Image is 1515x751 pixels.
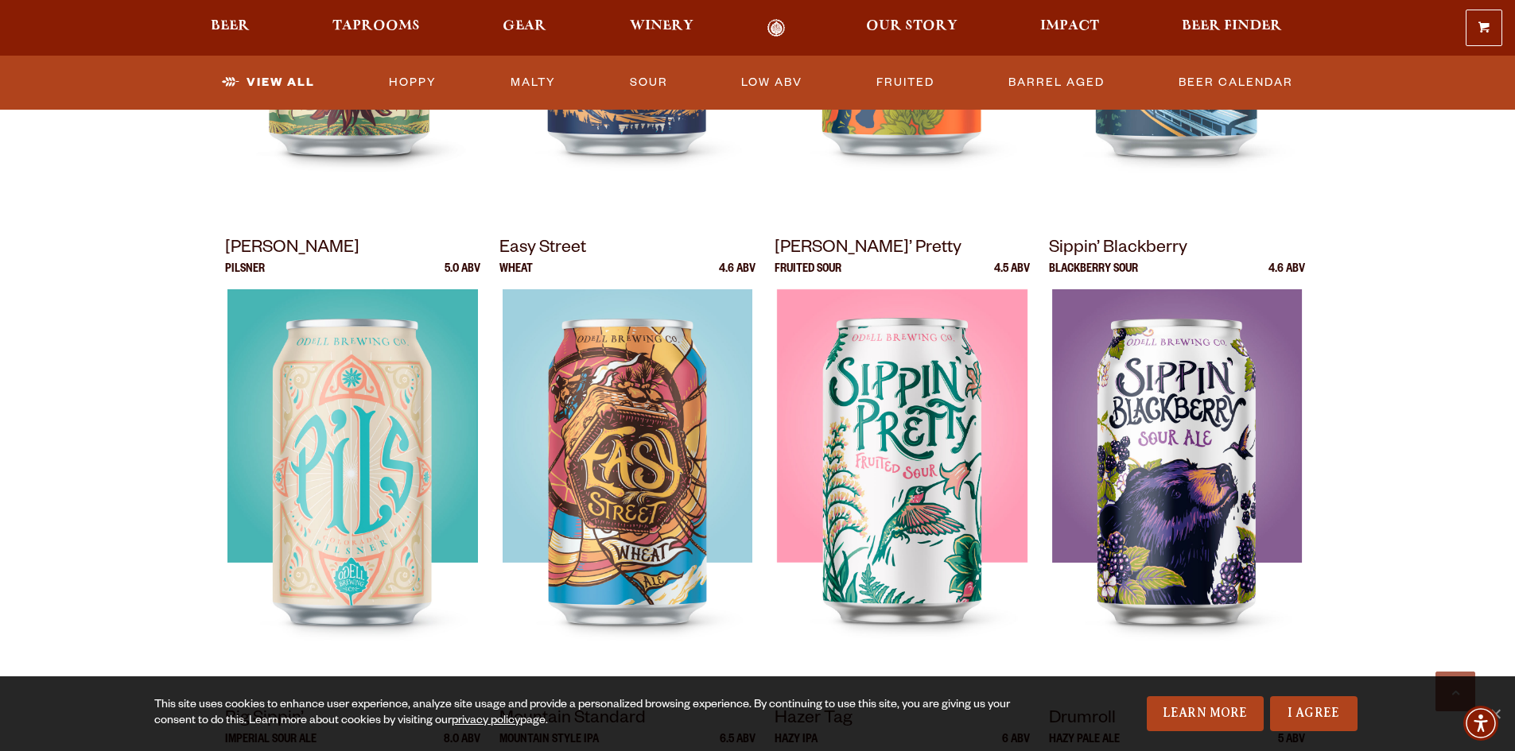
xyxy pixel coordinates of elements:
img: Sippin’ Blackberry [1052,289,1302,687]
a: Our Story [856,19,968,37]
a: privacy policy [452,715,520,728]
a: I Agree [1270,696,1358,731]
a: Low ABV [735,64,809,101]
p: [PERSON_NAME]’ Pretty [775,235,1031,264]
a: Taprooms [322,19,430,37]
a: Fruited [870,64,941,101]
div: This site uses cookies to enhance user experience, analyze site usage and provide a personalized ... [154,698,1016,730]
span: Gear [503,20,546,33]
a: Scroll to top [1435,672,1475,711]
a: [PERSON_NAME] Pilsner 5.0 ABV Odell Pils Odell Pils [225,235,481,687]
a: Beer [200,19,260,37]
div: Accessibility Menu [1463,706,1498,741]
a: Beer Finder [1171,19,1292,37]
p: [PERSON_NAME] [225,235,481,264]
a: Sippin’ Blackberry Blackberry Sour 4.6 ABV Sippin’ Blackberry Sippin’ Blackberry [1049,235,1305,687]
a: [PERSON_NAME]’ Pretty Fruited Sour 4.5 ABV Sippin’ Pretty Sippin’ Pretty [775,235,1031,687]
img: Easy Street [503,289,752,687]
a: Learn More [1147,696,1264,731]
p: Pilsner [225,264,265,289]
span: Beer [211,20,250,33]
p: 4.6 ABV [1268,264,1305,289]
a: Easy Street Wheat 4.6 ABV Easy Street Easy Street [499,235,756,687]
span: Winery [630,20,693,33]
span: Taprooms [332,20,420,33]
p: Sippin’ Blackberry [1049,235,1305,264]
a: Beer Calendar [1172,64,1299,101]
a: Odell Home [747,19,806,37]
p: 4.6 ABV [719,264,756,289]
a: Gear [492,19,557,37]
a: Malty [504,64,562,101]
p: Wheat [499,264,533,289]
p: 4.5 ABV [994,264,1030,289]
a: Sour [623,64,674,101]
p: Blackberry Sour [1049,264,1138,289]
p: Easy Street [499,235,756,264]
a: View All [216,64,321,101]
a: Winery [620,19,704,37]
img: Odell Pils [227,289,477,687]
p: 5.0 ABV [445,264,480,289]
a: Barrel Aged [1002,64,1111,101]
a: Hoppy [383,64,443,101]
p: Fruited Sour [775,264,841,289]
span: Impact [1040,20,1099,33]
span: Beer Finder [1182,20,1282,33]
a: Impact [1030,19,1109,37]
span: Our Story [866,20,958,33]
img: Sippin’ Pretty [777,289,1027,687]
